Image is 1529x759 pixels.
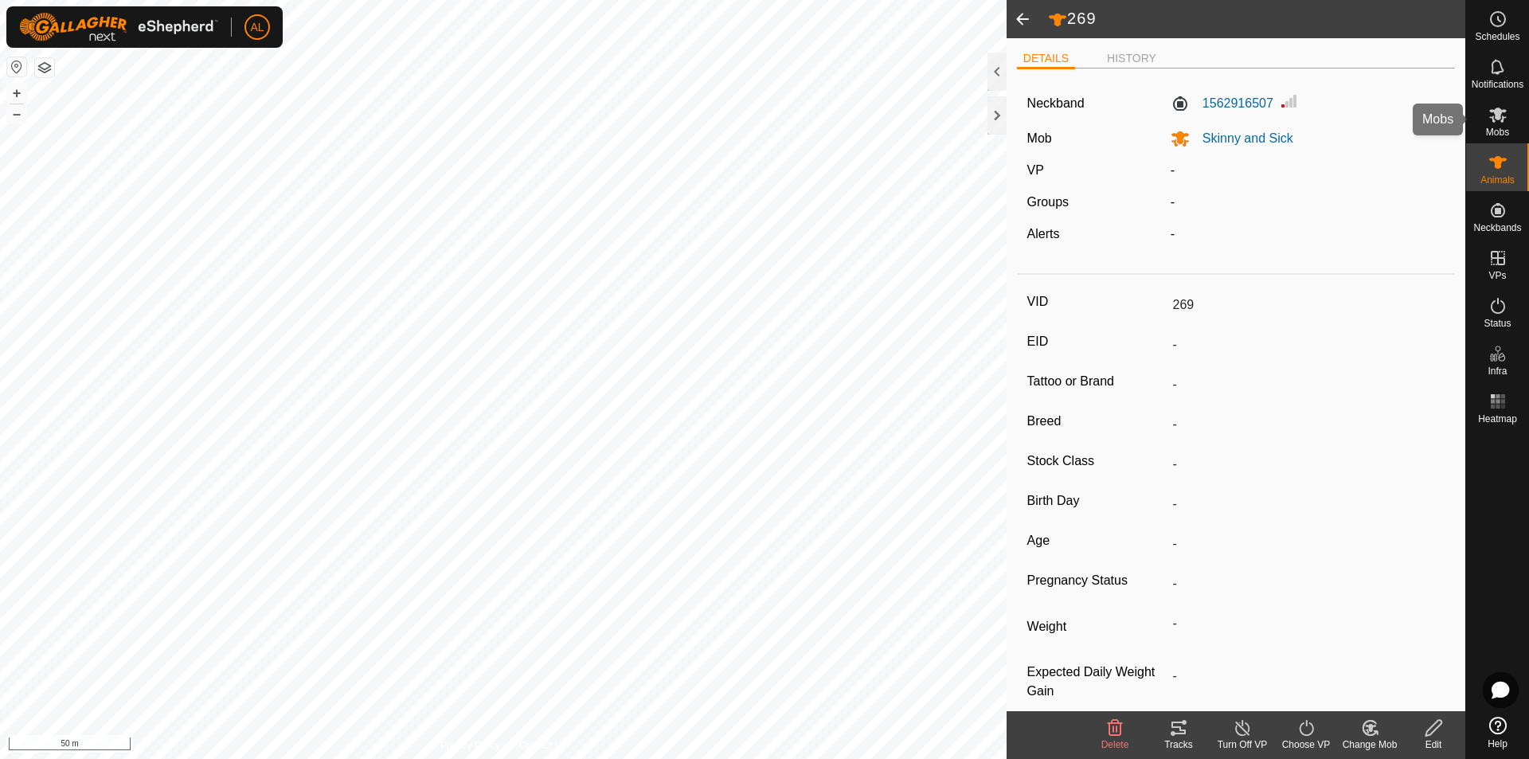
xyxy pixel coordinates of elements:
div: Edit [1402,737,1465,752]
label: Stock Class [1027,451,1167,471]
button: + [7,84,26,103]
span: Heatmap [1478,414,1517,424]
app-display-virtual-paddock-transition: - [1171,163,1175,177]
span: Notifications [1472,80,1523,89]
label: Weight [1027,610,1167,644]
label: Birth Day [1027,491,1167,511]
li: HISTORY [1101,50,1163,67]
span: AL [250,19,264,36]
span: Delete [1101,739,1129,750]
a: Privacy Policy [440,738,500,753]
span: Mobs [1486,127,1509,137]
span: Status [1484,319,1511,328]
label: Mob [1027,131,1052,145]
div: - [1164,193,1452,212]
span: Animals [1480,175,1515,185]
div: Choose VP [1274,737,1338,752]
div: Tracks [1147,737,1210,752]
span: Infra [1488,366,1507,376]
label: Tattoo or Brand [1027,371,1167,392]
span: Schedules [1475,32,1519,41]
li: DETAILS [1017,50,1075,69]
button: – [7,104,26,123]
h2: 269 [1048,9,1465,29]
label: Groups [1027,195,1069,209]
label: Age [1027,530,1167,551]
span: Skinny and Sick [1190,131,1293,145]
label: Pregnancy Status [1027,570,1167,591]
span: Help [1488,739,1507,749]
label: Breed [1027,411,1167,432]
button: Map Layers [35,58,54,77]
button: Reset Map [7,57,26,76]
a: Help [1466,710,1529,755]
a: Contact Us [519,738,566,753]
span: VPs [1488,271,1506,280]
div: - [1164,225,1452,244]
label: VP [1027,163,1044,177]
img: Gallagher Logo [19,13,218,41]
img: Signal strength [1280,92,1299,111]
span: Neckbands [1473,223,1521,233]
div: Change Mob [1338,737,1402,752]
label: Alerts [1027,227,1060,241]
label: 1562916507 [1171,94,1273,113]
div: Turn Off VP [1210,737,1274,752]
label: Neckband [1027,94,1085,113]
label: VID [1027,291,1167,312]
label: Expected Daily Weight Gain [1027,663,1167,701]
label: EID [1027,331,1167,352]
